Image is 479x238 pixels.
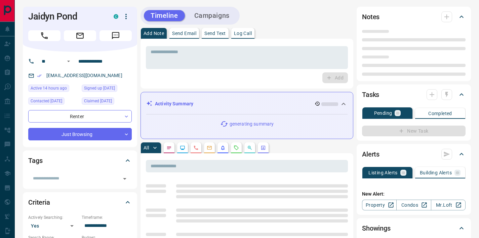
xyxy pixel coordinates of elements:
[28,11,104,22] h1: Jaidyn Pond
[362,220,466,236] div: Showings
[362,11,380,22] h2: Notes
[84,85,115,92] span: Signed up [DATE]
[362,9,466,25] div: Notes
[396,200,431,210] a: Condos
[362,87,466,103] div: Tasks
[193,145,199,150] svg: Calls
[220,145,226,150] svg: Listing Alerts
[362,149,380,160] h2: Alerts
[261,145,266,150] svg: Agent Actions
[28,155,42,166] h2: Tags
[28,30,61,41] span: Call
[114,14,118,19] div: condos.ca
[146,98,348,110] div: Activity Summary
[234,31,252,36] p: Log Call
[82,84,132,94] div: Wed May 14 2025
[188,10,236,21] button: Campaigns
[230,121,274,128] p: generating summary
[234,145,239,150] svg: Requests
[31,98,62,104] span: Contacted [DATE]
[120,174,129,183] button: Open
[28,197,50,208] h2: Criteria
[64,30,96,41] span: Email
[362,223,391,234] h2: Showings
[207,145,212,150] svg: Emails
[155,100,193,107] p: Activity Summary
[28,214,78,220] p: Actively Searching:
[172,31,196,36] p: Send Email
[82,214,132,220] p: Timeframe:
[28,110,132,123] div: Renter
[362,146,466,162] div: Alerts
[28,220,78,231] div: Yes
[420,170,452,175] p: Building Alerts
[99,30,132,41] span: Message
[82,97,132,107] div: Wed May 14 2025
[362,89,379,100] h2: Tasks
[46,73,122,78] a: [EMAIL_ADDRESS][DOMAIN_NAME]
[28,152,132,169] div: Tags
[65,57,73,65] button: Open
[431,200,466,210] a: Mr.Loft
[180,145,185,150] svg: Lead Browsing Activity
[374,111,392,115] p: Pending
[31,85,67,92] span: Active 14 hours ago
[28,128,132,140] div: Just Browsing
[28,194,132,210] div: Criteria
[247,145,252,150] svg: Opportunities
[144,10,185,21] button: Timeline
[428,111,452,116] p: Completed
[204,31,226,36] p: Send Text
[362,191,466,198] p: New Alert:
[166,145,172,150] svg: Notes
[28,97,78,107] div: Wed May 14 2025
[28,84,78,94] div: Mon Sep 15 2025
[37,73,42,78] svg: Email Verified
[144,31,164,36] p: Add Note
[84,98,112,104] span: Claimed [DATE]
[362,200,397,210] a: Property
[144,145,149,150] p: All
[368,170,398,175] p: Listing Alerts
